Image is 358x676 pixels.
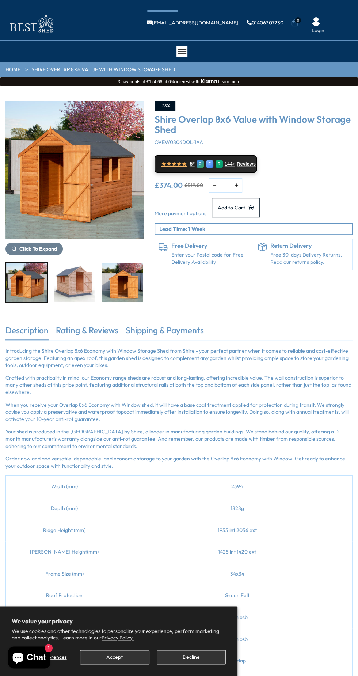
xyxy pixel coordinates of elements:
a: Privacy Policy. [102,634,134,641]
button: Add to Cart [212,198,260,217]
a: HOME [5,66,20,73]
p: Your shed is produced in the [GEOGRAPHIC_DATA] by Shire, a leader in manufacturing garden buildin... [5,428,353,450]
inbox-online-store-chat: Shopify online store chat [6,646,53,670]
span: Click To Expand [19,246,57,252]
button: Click To Expand [5,243,63,255]
del: £519.00 [184,183,203,188]
img: Shire Overlap 8x6 Value with Window Storage Shed [144,101,282,239]
img: Overlap8x6SDValuewithWindow5060490134437OVW0806DOL-1AA5_200x200.jpg [102,263,143,302]
img: User Icon [312,17,320,26]
a: Login [312,27,324,34]
span: Reviews [237,161,256,167]
td: Depth (mm) [6,498,123,520]
a: More payment options [155,210,206,217]
td: 2394 [123,475,353,498]
div: R [216,160,223,168]
td: 34x34 [123,563,353,585]
span: ★★★★★ [161,160,187,167]
a: 0 [291,19,298,27]
a: ★★★★★ 5* G E R 144+ Reviews [155,155,257,173]
p: Free 30-days Delivery Returns, Read our returns policy. [270,251,349,266]
img: Overlap8x6SDValueWITHWINDOW_THUMB_6e051e9e-2b44-4ae2-8e9c-643aaf2f8f21_200x200.jpg [54,263,95,302]
div: 2 / 12 [53,262,96,303]
h2: We value your privacy [12,618,226,624]
div: E [206,160,213,168]
p: When you receive your Overlap 8x6 Economy with Window shed, it will have a base coat treatment ap... [5,402,353,423]
div: G [197,160,204,168]
td: Width (mm) [6,475,123,498]
p: We use cookies and other technologies to personalize your experience, perform marketing, and coll... [12,628,226,641]
div: 1 / 12 [5,101,144,255]
img: Shire Overlap 8x6 Value with Window Storage Shed [5,101,144,239]
ins: £374.00 [155,182,183,189]
td: Green Felt [123,585,353,607]
p: Introducing the Shire Overlap 8x6 Economy with Window Storage Shed from Shire - your perfect part... [5,348,353,369]
td: Ridge Height (mm) [6,520,123,542]
div: 1 / 12 [5,262,48,303]
td: 1428 int 1420 ext [123,541,353,563]
a: Rating & Reviews [56,324,118,340]
div: -28% [155,101,175,111]
span: 144+ [225,161,235,167]
h6: Return Delivery [270,243,349,249]
button: Accept [80,650,149,664]
div: 3 / 12 [101,262,144,303]
p: Lead Time: 1 Week [159,225,352,233]
h3: Shire Overlap 8x6 Value with Window Storage Shed [155,114,353,135]
div: 2 / 12 [144,101,282,255]
td: Frame Size (mm) [6,563,123,585]
span: Add to Cart [218,205,245,210]
td: 1955 int 2056 ext [123,520,353,542]
a: Shire Overlap 8x6 Value with Window Storage Shed [31,66,175,73]
td: 1828g [123,498,353,520]
img: Overlap8x6SDValuewithWindow5060490134437OVW0806DOL-1AA6_200x200.jpg [6,263,47,302]
td: [PERSON_NAME] Height(mm) [6,541,123,563]
button: Decline [157,650,226,664]
a: 01406307230 [247,20,283,25]
img: logo [5,11,57,35]
span: OVEW0806DOL-1AA [155,139,203,145]
p: Order now and add versatile, dependable, and economic storage to your garden with the Overlap 8x6... [5,455,353,470]
a: [EMAIL_ADDRESS][DOMAIN_NAME] [147,20,238,25]
span: 0 [295,17,301,23]
h6: Free Delivery [171,243,250,249]
td: Roof Protection [6,585,123,607]
a: Shipping & Payments [126,324,204,340]
a: Enter your Postal code for Free Delivery Availability [171,251,250,266]
a: Description [5,324,49,340]
p: Crafted with practicality in mind, our Economy range sheds are robust and long-lasting, offering ... [5,375,353,396]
